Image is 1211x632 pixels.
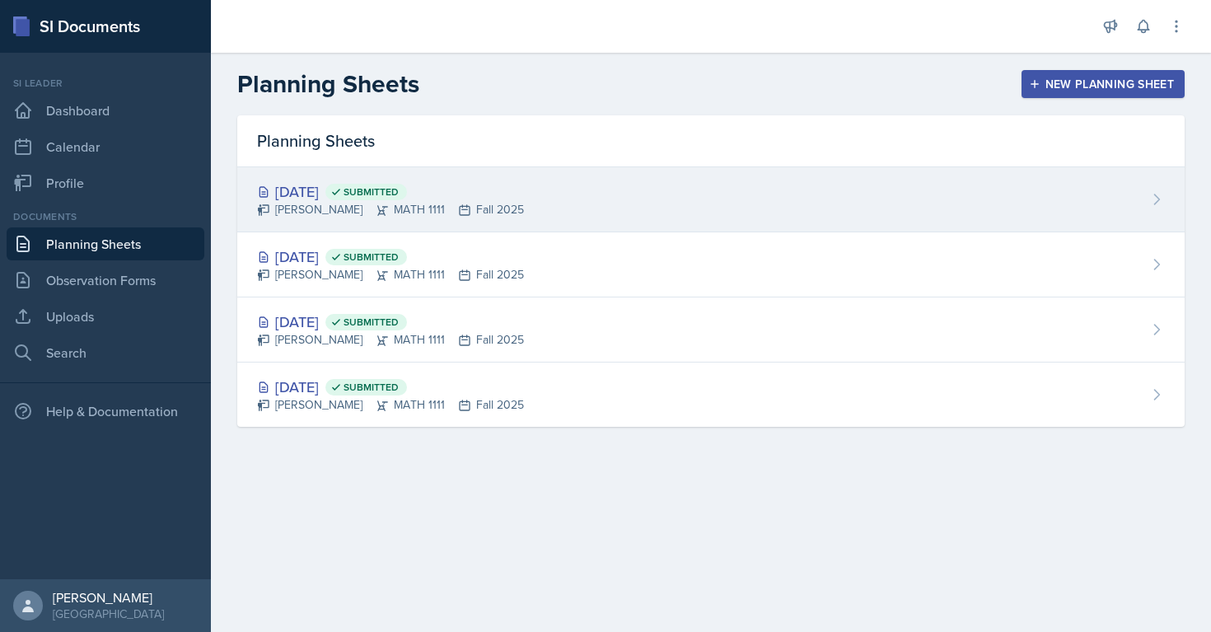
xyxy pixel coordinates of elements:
[7,130,204,163] a: Calendar
[237,232,1185,297] a: [DATE] Submitted [PERSON_NAME]MATH 1111Fall 2025
[257,266,524,283] div: [PERSON_NAME] MATH 1111 Fall 2025
[237,115,1185,167] div: Planning Sheets
[7,300,204,333] a: Uploads
[7,264,204,297] a: Observation Forms
[257,180,524,203] div: [DATE]
[257,376,524,398] div: [DATE]
[7,76,204,91] div: Si leader
[344,250,399,264] span: Submitted
[237,69,419,99] h2: Planning Sheets
[53,606,164,622] div: [GEOGRAPHIC_DATA]
[257,331,524,349] div: [PERSON_NAME] MATH 1111 Fall 2025
[237,167,1185,232] a: [DATE] Submitted [PERSON_NAME]MATH 1111Fall 2025
[1022,70,1185,98] button: New Planning Sheet
[257,396,524,414] div: [PERSON_NAME] MATH 1111 Fall 2025
[344,185,399,199] span: Submitted
[257,311,524,333] div: [DATE]
[7,209,204,224] div: Documents
[7,395,204,428] div: Help & Documentation
[1032,77,1174,91] div: New Planning Sheet
[344,381,399,394] span: Submitted
[237,363,1185,427] a: [DATE] Submitted [PERSON_NAME]MATH 1111Fall 2025
[257,201,524,218] div: [PERSON_NAME] MATH 1111 Fall 2025
[237,297,1185,363] a: [DATE] Submitted [PERSON_NAME]MATH 1111Fall 2025
[7,336,204,369] a: Search
[7,166,204,199] a: Profile
[53,589,164,606] div: [PERSON_NAME]
[257,246,524,268] div: [DATE]
[7,227,204,260] a: Planning Sheets
[344,316,399,329] span: Submitted
[7,94,204,127] a: Dashboard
